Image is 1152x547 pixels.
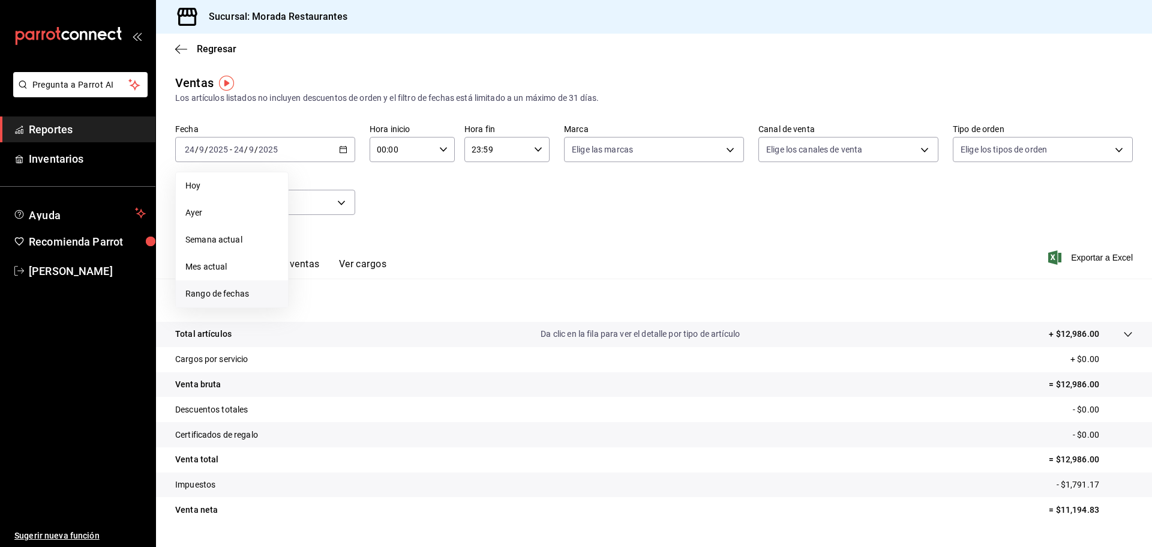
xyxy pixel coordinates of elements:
[272,258,320,279] button: Ver ventas
[175,43,236,55] button: Regresar
[1049,504,1133,516] p: = $11,194.83
[961,144,1047,156] span: Elige los tipos de orden
[14,530,146,542] span: Sugerir nueva función
[29,263,146,279] span: [PERSON_NAME]
[572,144,633,156] span: Elige las marcas
[1073,429,1133,441] p: - $0.00
[230,145,232,154] span: -
[758,125,938,133] label: Canal de venta
[175,479,215,491] p: Impuestos
[185,180,278,192] span: Hoy
[766,144,862,156] span: Elige los canales de venta
[175,378,221,391] p: Venta bruta
[29,206,130,220] span: Ayuda
[194,258,386,279] div: navigation tabs
[175,328,232,340] p: Total artículos
[185,261,278,273] span: Mes actual
[29,234,146,250] span: Recomienda Parrot
[1070,353,1133,366] p: + $0.00
[29,121,146,138] span: Reportes
[175,125,355,133] label: Fecha
[233,145,244,154] input: --
[1073,403,1133,416] p: - $0.00
[8,87,148,100] a: Pregunta a Parrot AI
[244,145,248,154] span: /
[199,145,205,154] input: --
[175,293,1133,307] p: Resumen
[185,288,278,300] span: Rango de fechas
[1057,479,1133,491] p: - $1,791.17
[175,504,218,516] p: Venta neta
[1051,250,1133,265] button: Exportar a Excel
[1049,328,1099,340] p: + $12,986.00
[184,145,195,154] input: --
[541,328,740,340] p: Da clic en la fila para ver el detalle por tipo de artículo
[175,74,214,92] div: Ventas
[185,207,278,219] span: Ayer
[1049,453,1133,466] p: = $12,986.00
[175,429,258,441] p: Certificados de regalo
[32,79,129,91] span: Pregunta a Parrot AI
[199,10,347,24] h3: Sucursal: Morada Restaurantes
[175,453,218,466] p: Venta total
[370,125,455,133] label: Hora inicio
[175,353,248,366] p: Cargos por servicio
[13,72,148,97] button: Pregunta a Parrot AI
[258,145,278,154] input: ----
[208,145,229,154] input: ----
[564,125,744,133] label: Marca
[175,403,248,416] p: Descuentos totales
[953,125,1133,133] label: Tipo de orden
[464,125,550,133] label: Hora fin
[29,151,146,167] span: Inventarios
[197,43,236,55] span: Regresar
[132,31,142,41] button: open_drawer_menu
[185,234,278,246] span: Semana actual
[248,145,254,154] input: --
[219,76,234,91] img: Tooltip marker
[175,92,1133,104] div: Los artículos listados no incluyen descuentos de orden y el filtro de fechas está limitado a un m...
[339,258,387,279] button: Ver cargos
[205,145,208,154] span: /
[195,145,199,154] span: /
[1049,378,1133,391] p: = $12,986.00
[254,145,258,154] span: /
